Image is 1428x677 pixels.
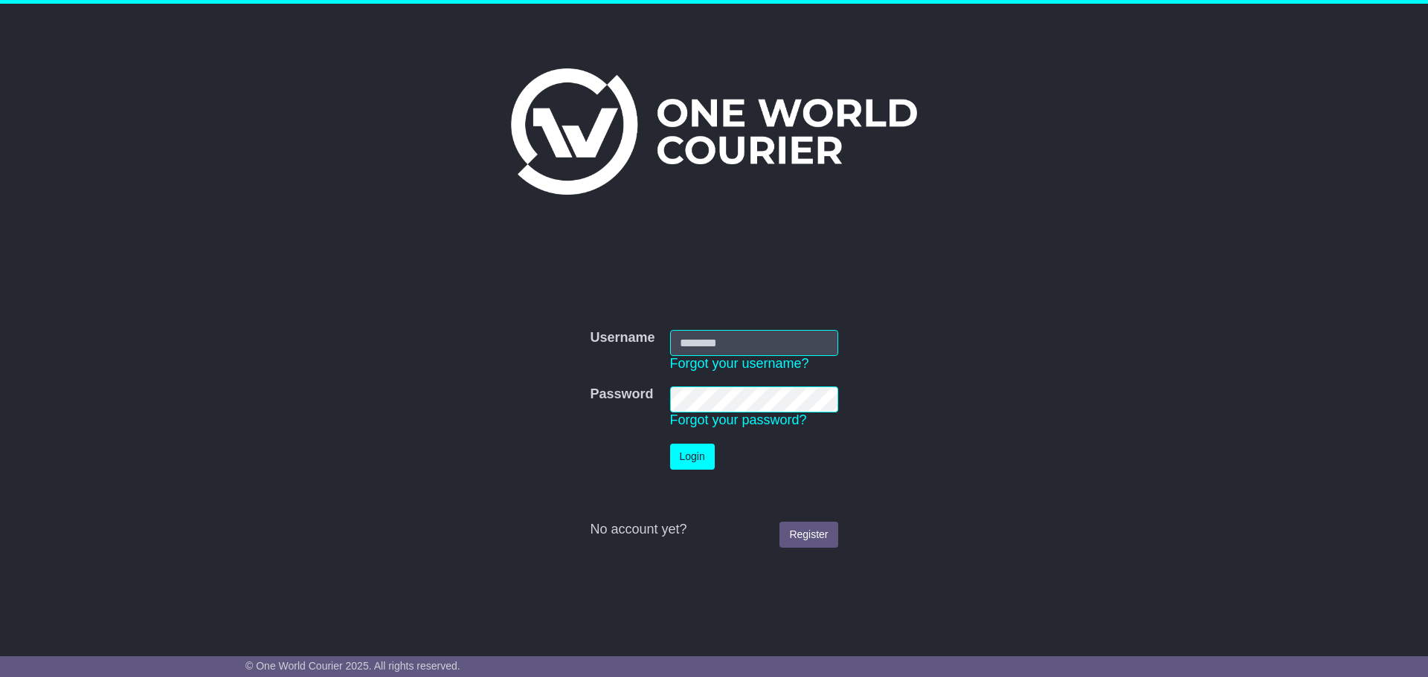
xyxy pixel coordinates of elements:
button: Login [670,444,715,470]
a: Forgot your password? [670,412,807,427]
label: Username [590,330,654,346]
img: One World [511,68,917,195]
a: Forgot your username? [670,356,809,371]
label: Password [590,386,653,403]
a: Register [779,522,837,548]
div: No account yet? [590,522,837,538]
span: © One World Courier 2025. All rights reserved. [245,660,460,672]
